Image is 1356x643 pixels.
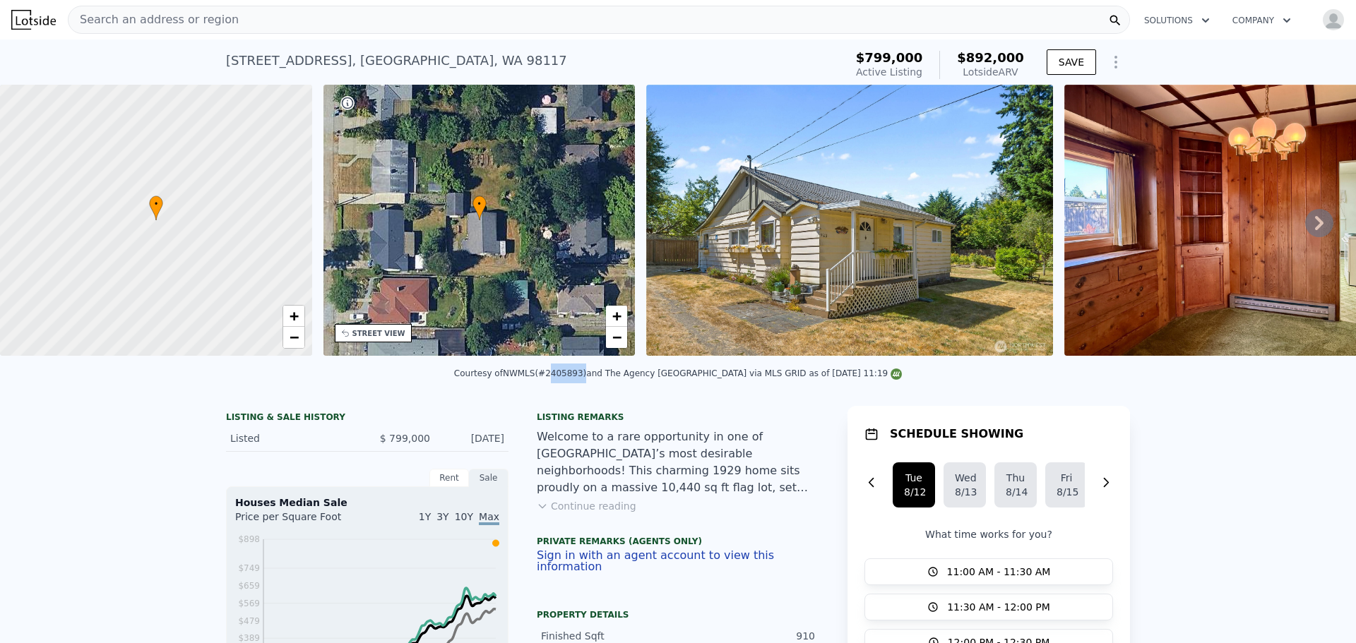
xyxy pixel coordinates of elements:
[1221,8,1302,33] button: Company
[955,471,975,485] div: Wed
[904,471,924,485] div: Tue
[947,600,1050,614] span: 11:30 AM - 12:00 PM
[606,327,627,348] a: Zoom out
[537,428,819,496] div: Welcome to a rare opportunity in one of [GEOGRAPHIC_DATA]’s most desirable neighborhoods! This ch...
[1057,471,1076,485] div: Fri
[1102,48,1130,76] button: Show Options
[856,50,923,65] span: $799,000
[893,462,935,507] button: Tue8/12
[149,198,163,210] span: •
[238,633,260,643] tspan: $389
[537,536,819,550] div: Private Remarks (Agents Only)
[235,510,367,532] div: Price per Square Foot
[955,485,975,499] div: 8/13
[537,609,819,620] div: Property details
[352,328,405,339] div: STREET VIEW
[537,499,636,513] button: Continue reading
[238,563,260,573] tspan: $749
[238,599,260,608] tspan: $569
[436,511,448,522] span: 3Y
[11,10,56,30] img: Lotside
[606,306,627,327] a: Zoom in
[904,485,924,499] div: 8/12
[541,629,678,643] div: Finished Sqft
[994,462,1037,507] button: Thu8/14
[419,511,431,522] span: 1Y
[864,594,1113,620] button: 11:30 AM - 12:00 PM
[957,65,1024,79] div: Lotside ARV
[1045,462,1088,507] button: Fri8/15
[890,426,1023,443] h1: SCHEDULE SHOWING
[380,433,430,444] span: $ 799,000
[230,431,356,445] div: Listed
[1047,49,1096,75] button: SAVE
[238,616,260,626] tspan: $479
[472,196,487,220] div: •
[289,328,298,346] span: −
[678,629,815,643] div: 910
[537,411,819,423] div: Listing remarks
[1006,485,1025,499] div: 8/14
[454,368,902,378] div: Courtesy of NWMLS (#2405893) and The Agency [GEOGRAPHIC_DATA] via MLS GRID as of [DATE] 11:19
[238,581,260,591] tspan: $659
[856,66,922,78] span: Active Listing
[235,495,499,510] div: Houses Median Sale
[864,558,1113,585] button: 11:00 AM - 11:30 AM
[1133,8,1221,33] button: Solutions
[149,196,163,220] div: •
[646,85,1053,356] img: Sale: 167163832 Parcel: 97465449
[441,431,504,445] div: [DATE]
[226,411,509,426] div: LISTING & SALE HISTORY
[537,550,819,572] button: Sign in with an agent account to view this information
[612,328,621,346] span: −
[289,307,298,325] span: +
[1322,8,1345,31] img: avatar
[283,327,304,348] a: Zoom out
[957,50,1024,65] span: $892,000
[947,565,1051,579] span: 11:00 AM - 11:30 AM
[479,511,499,525] span: Max
[226,51,567,71] div: [STREET_ADDRESS] , [GEOGRAPHIC_DATA] , WA 98117
[238,534,260,544] tspan: $898
[944,462,986,507] button: Wed8/13
[429,469,469,487] div: Rent
[69,11,239,28] span: Search an address or region
[891,368,902,380] img: NWMLS Logo
[283,306,304,327] a: Zoom in
[469,469,509,487] div: Sale
[612,307,621,325] span: +
[455,511,473,522] span: 10Y
[1057,485,1076,499] div: 8/15
[472,198,487,210] span: •
[1006,471,1025,485] div: Thu
[864,527,1113,541] p: What time works for you?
